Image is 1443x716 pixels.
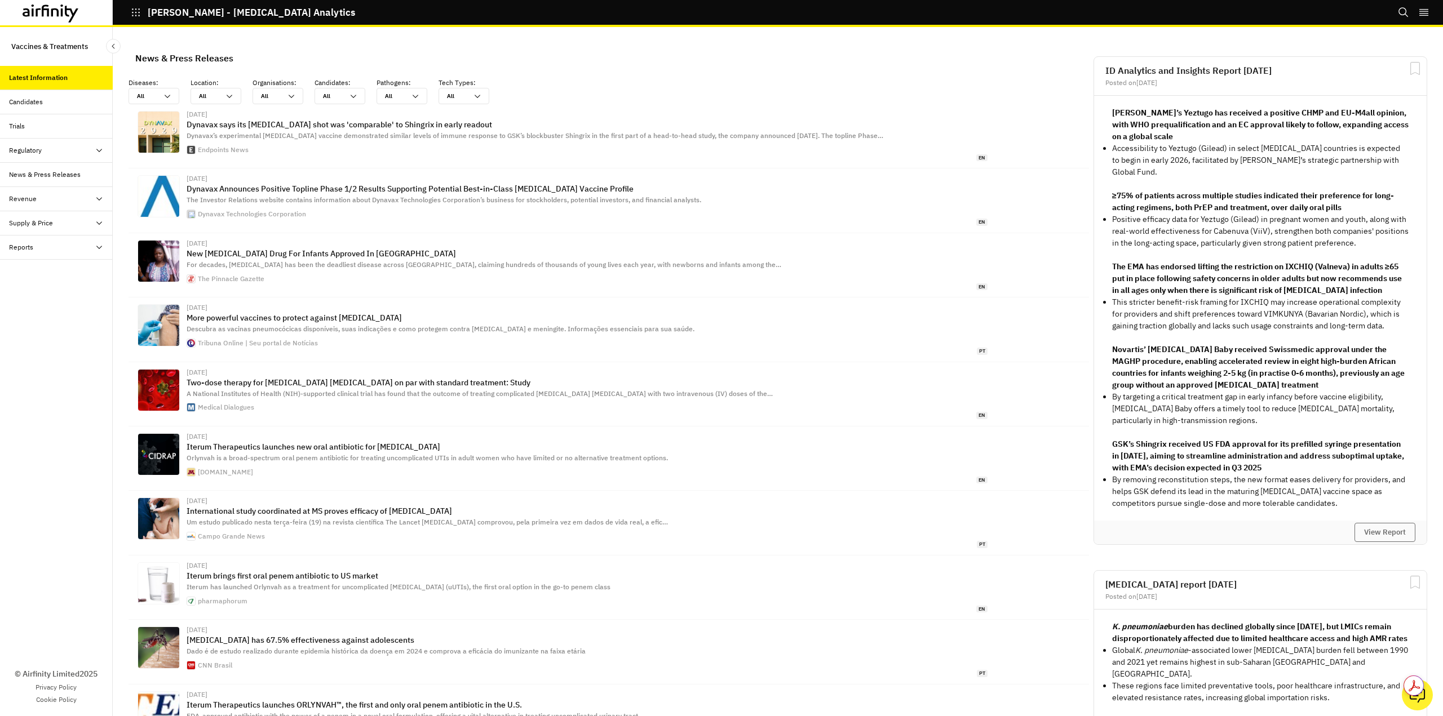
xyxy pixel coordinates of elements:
[1112,190,1394,212] strong: ≥75% of patients across multiple studies indicated their preference for long-acting regimens, bot...
[138,434,179,475] img: cidrap-og-image.jpg
[129,78,191,88] p: Diseases :
[187,518,668,526] span: Um estudo publicado nesta terça-feira (19) na revista científica The Lancet [MEDICAL_DATA] compro...
[187,131,883,140] span: Dynavax’s experimental [MEDICAL_DATA] vaccine demonstrated similar levels of immune response to G...
[138,176,179,217] img: Dynavax_Logo.jpg
[187,532,195,540] img: android-icon-192x192.png
[439,78,501,88] p: Tech Types :
[1135,645,1188,655] em: K. pneumoniae
[976,477,988,484] span: en
[9,218,53,228] div: Supply & Price
[9,145,42,155] div: Regulatory
[36,695,77,705] a: Cookie Policy
[976,412,988,419] span: en
[187,442,988,451] p: Iterum Therapeutics launches new oral antibiotic for [MEDICAL_DATA]
[1112,621,1407,643] strong: burden has declined globally since [DATE], but LMICs remain disproportionately affected due to li...
[187,120,988,129] p: Dynavax says its [MEDICAL_DATA] shot was 'comparable' to Shingrix in early readout
[11,36,88,57] p: Vaccines & Treatments
[1398,3,1409,22] button: Search
[138,370,179,411] img: 297724-bloodstream-infections.jpg
[198,598,247,604] div: pharmaphorum
[1112,644,1409,680] p: Global -associated lower [MEDICAL_DATA] burden fell between 1990 and 2021 yet remains highest in ...
[198,275,264,282] div: The Pinnacle Gazette
[187,210,195,218] img: favicon.ico
[187,249,988,258] p: New [MEDICAL_DATA] Drug For Infants Approved In [GEOGRAPHIC_DATA]
[129,233,1089,297] a: [DATE]New [MEDICAL_DATA] Drug For Infants Approved In [GEOGRAPHIC_DATA]For decades, [MEDICAL_DATA...
[9,170,81,180] div: News & Press Releases
[15,668,98,680] p: © Airfinity Limited 2025
[187,240,988,247] div: [DATE]
[1112,296,1409,332] p: This stricter benefit-risk framing for IXCHIQ may increase operational complexity for providers a...
[187,184,988,193] p: Dynavax Announces Positive Topline Phase 1/2 Results Supporting Potential Best-in-Class [MEDICAL_...
[1112,143,1409,178] p: Accessibility to Yeztugo (Gilead) in select [MEDICAL_DATA] countries is expected to begin in earl...
[187,304,988,311] div: [DATE]
[129,362,1089,426] a: [DATE]Two-dose therapy for [MEDICAL_DATA] [MEDICAL_DATA] on par with standard treatment: StudyA N...
[138,498,179,539] img: 7km0ow01ig0v.jpg
[187,647,586,655] span: Dado é de estudo realizado durante epidemia histórica da doença em 2024 e comprova a eficácia do ...
[198,211,306,217] div: Dynavax Technologies Corporation
[138,305,179,346] img: scaleDownProportionalFillBackground-1.jpg
[198,662,232,669] div: CNN Brasil
[187,691,988,698] div: [DATE]
[1408,575,1422,589] svg: Bookmark Report
[36,682,77,692] a: Privacy Policy
[1402,679,1433,710] button: Ask our analysts
[253,78,315,88] p: Organisations :
[129,297,1089,362] a: [DATE]More powerful vaccines to protect against [MEDICAL_DATA]Descubra as vacinas pneumocócicas d...
[377,78,439,88] p: Pathogens :
[9,121,25,131] div: Trials
[187,635,988,644] p: [MEDICAL_DATA] has 67.5% effectiveness against adolescents
[198,146,249,153] div: Endpoints News
[1105,79,1415,86] div: Posted on [DATE]
[187,389,773,398] span: A National Institutes of Health (NIH)-supported clinical trial has found that the outcome of trea...
[198,404,254,411] div: Medical Dialogues
[187,506,988,515] p: International study coordinated at MS proves efficacy of [MEDICAL_DATA]
[187,700,988,709] p: Iterum Therapeutics launches ORLYNVAH™, the first and only oral penem antibiotic in the U.S.
[976,606,988,613] span: en
[187,571,988,580] p: Iterum brings first oral penem antibiotic to US market
[9,242,33,252] div: Reports
[1112,680,1409,704] p: These regions face limited preventative tools, poor healthcare infrastructure, and elevated resis...
[129,620,1089,684] a: [DATE][MEDICAL_DATA] has 67.5% effectiveness against adolescentsDado é de estudo realizado durant...
[135,50,233,66] div: News & Press Releases
[315,78,377,88] p: Candidates :
[1112,344,1405,390] strong: Novartis’ [MEDICAL_DATA] Baby received Swissmedic approval under the MAGHP procedure, enabling ac...
[148,7,355,17] p: [PERSON_NAME] - [MEDICAL_DATA] Analytics
[1105,593,1415,600] div: Posted on [DATE]
[1355,523,1415,542] button: View Report
[187,313,988,322] p: More powerful vaccines to protect against [MEDICAL_DATA]
[187,562,988,569] div: [DATE]
[9,73,68,83] div: Latest Information
[106,39,121,54] button: Close Sidebar
[129,104,1089,168] a: [DATE]Dynavax says its [MEDICAL_DATA] shot was 'comparable' to Shingrix in early readoutDynavax’s...
[198,469,253,475] div: [DOMAIN_NAME]
[187,453,668,462] span: Orlynvah is a broad-spectrum oral penem antibiotic for treating uncomplicated UTIs in adult women...
[976,283,988,291] span: en
[1105,580,1415,589] h2: [MEDICAL_DATA] report [DATE]
[187,403,195,411] img: favicon.ico
[9,97,43,107] div: Candidates
[1408,61,1422,75] svg: Bookmark Report
[187,378,988,387] p: Two-dose therapy for [MEDICAL_DATA] [MEDICAL_DATA] on par with standard treatment: Study
[187,661,195,669] img: icon.png
[138,241,179,282] img: tpg%2Fsources%2F0ffba999-e1d9-4a78-b7b3-b95081a6c557.jpeg
[129,491,1089,555] a: [DATE]International study coordinated at MS proves efficacy of [MEDICAL_DATA]Um estudo publicado ...
[977,348,988,355] span: pt
[187,260,781,269] span: For decades, [MEDICAL_DATA] has been the deadliest disease across [GEOGRAPHIC_DATA], claiming hun...
[131,3,355,22] button: [PERSON_NAME] - [MEDICAL_DATA] Analytics
[129,555,1089,620] a: [DATE]Iterum brings first oral penem antibiotic to US marketIterum has launched Orlynvah as a tre...
[1112,621,1168,631] em: K. pneumoniae
[1112,261,1402,295] strong: The EMA has endorsed lifting the restriction on IXCHIQ (Valneva) in adults ≥65 put in place follo...
[187,582,610,591] span: Iterum has launched Orlynvah as a treatment for uncomplicated [MEDICAL_DATA] (uUTIs), the first o...
[977,541,988,548] span: pt
[198,533,265,540] div: Campo Grande News
[1105,66,1415,75] h2: ID Analytics and Insights Report [DATE]
[187,146,195,154] img: apple-touch-icon.png
[1112,439,1404,473] strong: GSK’s Shingrix received US FDA approval for its prefilled syringe presentation in [DATE], aiming ...
[138,112,179,153] img: dynavax-tile.jpg
[129,168,1089,233] a: [DATE]Dynavax Announces Positive Topline Phase 1/2 Results Supporting Potential Best-in-Class [ME...
[198,340,318,346] div: Tribuna Online | Seu portal de Notícias
[187,433,988,440] div: [DATE]
[976,219,988,226] span: en
[187,369,988,376] div: [DATE]
[187,324,694,333] span: Descubra as vacinas pneumocócicas disponíveis, suas indicações e como protegem contra [MEDICAL_DA...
